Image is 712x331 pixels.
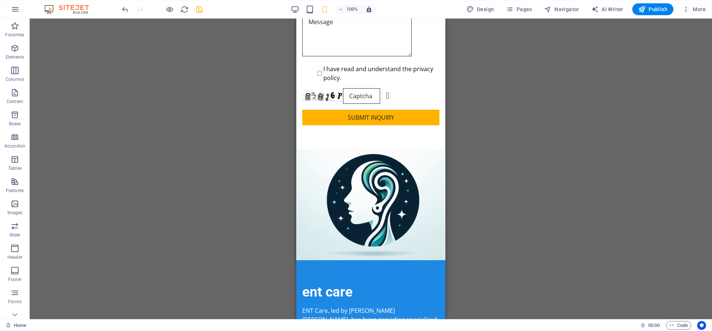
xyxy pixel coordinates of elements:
button: Code [666,321,691,330]
h6: 100% [346,5,358,14]
button: AI Writer [588,3,626,15]
p: Features [6,188,24,193]
p: Header [7,254,22,260]
button: Design [464,3,497,15]
button: Pages [503,3,535,15]
span: Publish [638,6,667,13]
p: Slider [9,232,21,238]
button: save [195,5,204,14]
div: Design (Ctrl+Alt+Y) [464,3,497,15]
p: Accordion [4,143,25,149]
p: Boxes [9,121,21,127]
p: Favorites [5,32,24,38]
button: More [679,3,709,15]
span: 00 00 [648,321,660,330]
span: More [682,6,706,13]
p: Tables [8,165,22,171]
p: Footer [8,277,22,282]
span: Code [669,321,688,330]
span: AI Writer [591,6,623,13]
p: Columns [6,76,24,82]
button: 100% [335,5,362,14]
span: : [653,322,655,328]
i: Reload page [180,5,189,14]
span: Navigator [544,6,579,13]
img: Editor Logo [43,5,98,14]
button: undo [121,5,129,14]
p: Content [7,99,23,105]
i: Save (Ctrl+S) [195,5,204,14]
span: Design [467,6,494,13]
h6: Session time [640,321,660,330]
p: Forms [8,299,22,305]
a: Click to cancel selection. Double-click to open Pages [6,321,26,330]
button: Navigator [541,3,582,15]
p: Elements [6,54,24,60]
button: Publish [632,3,673,15]
p: Images [7,210,23,216]
span: Pages [506,6,532,13]
i: Undo: Delete elements (Ctrl+Z) [121,5,129,14]
button: Usercentrics [697,321,706,330]
button: reload [180,5,189,14]
button: Click here to leave preview mode and continue editing [165,5,174,14]
i: On resize automatically adjust zoom level to fit chosen device. [366,6,372,13]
